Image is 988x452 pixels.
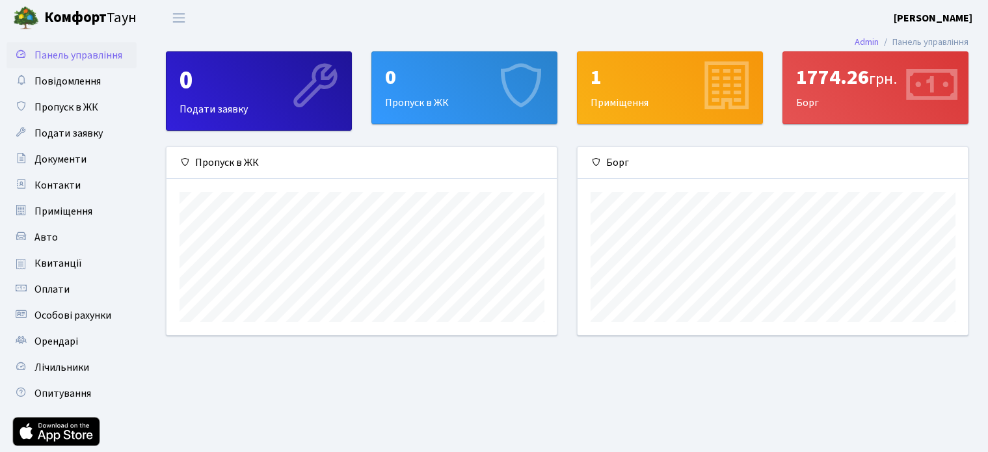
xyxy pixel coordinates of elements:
[166,51,352,131] a: 0Подати заявку
[7,328,137,354] a: Орендарі
[34,334,78,349] span: Орендарі
[7,354,137,380] a: Лічильники
[385,65,544,90] div: 0
[34,360,89,375] span: Лічильники
[869,68,897,90] span: грн.
[578,147,968,179] div: Борг
[180,65,338,96] div: 0
[7,42,137,68] a: Панель управління
[372,52,557,124] div: Пропуск в ЖК
[34,386,91,401] span: Опитування
[13,5,39,31] img: logo.png
[7,250,137,276] a: Квитанції
[34,126,103,140] span: Подати заявку
[34,256,82,271] span: Квитанції
[7,302,137,328] a: Особові рахунки
[7,120,137,146] a: Подати заявку
[7,94,137,120] a: Пропуск в ЖК
[835,29,988,56] nav: breadcrumb
[7,224,137,250] a: Авто
[167,147,557,179] div: Пропуск в ЖК
[7,172,137,198] a: Контакти
[578,52,762,124] div: Приміщення
[879,35,968,49] li: Панель управління
[7,68,137,94] a: Повідомлення
[7,380,137,406] a: Опитування
[34,282,70,297] span: Оплати
[894,11,972,25] b: [PERSON_NAME]
[34,204,92,219] span: Приміщення
[34,48,122,62] span: Панель управління
[7,146,137,172] a: Документи
[34,152,87,166] span: Документи
[163,7,195,29] button: Переключити навігацію
[34,308,111,323] span: Особові рахунки
[7,198,137,224] a: Приміщення
[44,7,137,29] span: Таун
[577,51,763,124] a: 1Приміщення
[591,65,749,90] div: 1
[34,178,81,193] span: Контакти
[894,10,972,26] a: [PERSON_NAME]
[34,100,98,114] span: Пропуск в ЖК
[34,74,101,88] span: Повідомлення
[796,65,955,90] div: 1774.26
[167,52,351,130] div: Подати заявку
[371,51,557,124] a: 0Пропуск в ЖК
[783,52,968,124] div: Борг
[7,276,137,302] a: Оплати
[44,7,107,28] b: Комфорт
[855,35,879,49] a: Admin
[34,230,58,245] span: Авто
